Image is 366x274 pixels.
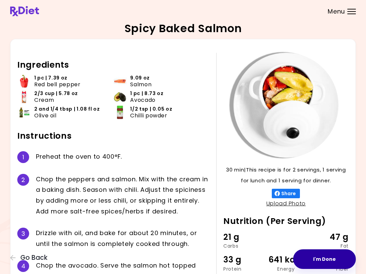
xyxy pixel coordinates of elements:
[17,228,29,239] div: 3
[34,75,67,81] span: 1 pc | 7.39 oz
[130,112,167,119] span: Chilli powder
[272,189,300,198] button: Share
[307,231,349,244] div: 47 g
[17,260,29,272] div: 4
[36,174,209,217] div: C h o p t h e p e p p e r s a n d s a l m o n . M i x w i t h t h e c r e a m i n a b a k i n g d...
[34,97,54,103] span: Cream
[223,267,265,271] div: Protein
[34,81,81,88] span: Red bell pepper
[130,97,155,103] span: Avocado
[34,90,78,97] span: 2/3 cup | 5.78 oz
[34,106,100,112] span: 2 and 1/4 tbsp | 1.08 fl oz
[223,231,265,244] div: 21 g
[280,191,297,196] span: Share
[130,106,172,112] span: 1/2 tsp | 0.05 oz
[223,244,265,248] div: Carbs
[265,253,307,266] div: 641 kcal
[223,253,265,266] div: 33 g
[17,151,29,163] div: 1
[265,267,307,271] div: Energy
[223,216,349,227] h2: Nutrition (Per Serving)
[17,131,209,141] h2: Instructions
[130,75,149,81] span: 9.09 oz
[36,228,209,249] div: D r i z z l e w i t h o i l , a n d b a k e f o r a b o u t 2 0 m i n u t e s , o r u n t i l t h...
[10,254,51,261] button: Go Back
[328,8,345,15] span: Menu
[34,112,57,119] span: Olive oil
[307,244,349,248] div: Fat
[130,81,151,88] span: Salmon
[36,151,209,163] div: P r e h e a t t h e o v e n t o 4 0 0 ° F .
[10,6,39,16] img: RxDiet
[17,60,209,70] h2: Ingredients
[266,200,306,207] a: Upload Photo
[17,174,29,186] div: 2
[293,249,356,269] button: I'm Done
[20,254,47,261] span: Go Back
[124,23,242,34] h2: Spicy Baked Salmon
[223,164,349,186] p: 30 min | This recipe is for 2 servings, 1 serving for lunch and 1 serving for dinner.
[130,90,163,97] span: 1 pc | 8.73 oz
